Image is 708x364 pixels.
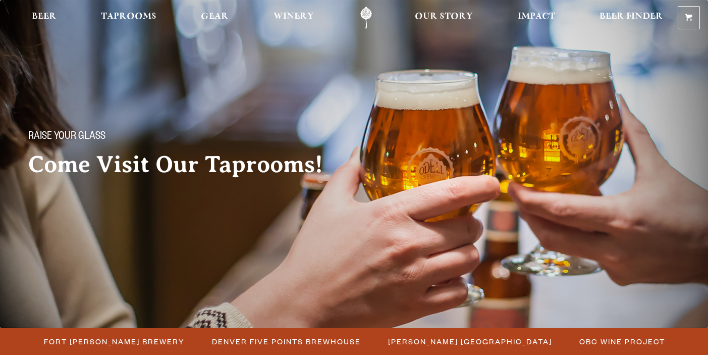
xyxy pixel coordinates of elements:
span: Taprooms [101,13,156,21]
a: Gear [194,7,235,29]
span: Raise your glass [28,131,105,144]
a: Impact [511,7,562,29]
a: [PERSON_NAME] [GEOGRAPHIC_DATA] [382,334,557,349]
a: Denver Five Points Brewhouse [206,334,366,349]
span: Beer [32,13,57,21]
span: Gear [201,13,229,21]
span: Our Story [415,13,473,21]
a: Beer [25,7,63,29]
span: OBC Wine Project [579,334,665,349]
span: [PERSON_NAME] [GEOGRAPHIC_DATA] [388,334,552,349]
span: Denver Five Points Brewhouse [212,334,361,349]
span: Beer Finder [600,13,663,21]
span: Impact [518,13,555,21]
a: OBC Wine Project [573,334,670,349]
a: Odell Home [347,7,385,29]
span: Winery [274,13,314,21]
a: Winery [267,7,320,29]
a: Our Story [408,7,479,29]
span: Fort [PERSON_NAME] Brewery [44,334,185,349]
h2: Come Visit Our Taprooms! [28,152,343,177]
a: Fort [PERSON_NAME] Brewery [38,334,190,349]
a: Beer Finder [593,7,670,29]
a: Taprooms [94,7,163,29]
